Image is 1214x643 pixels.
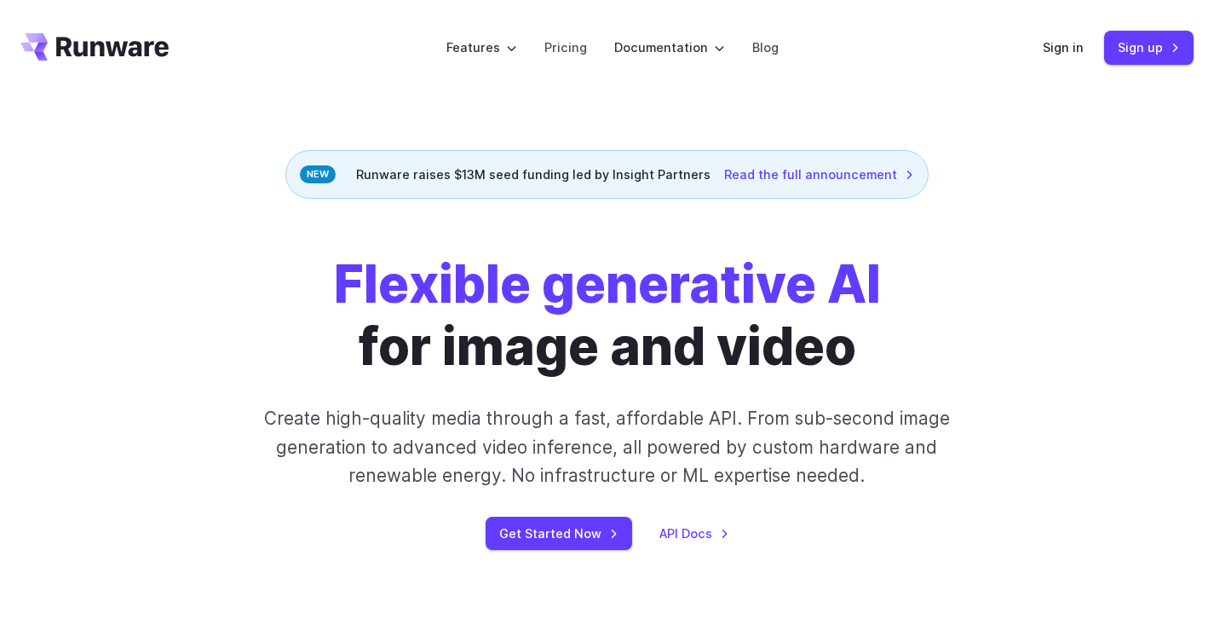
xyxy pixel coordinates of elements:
a: Sign in [1043,38,1084,57]
strong: Flexible generative AI [334,252,881,316]
a: Blog [752,38,779,57]
a: Sign up [1104,31,1194,64]
a: API Docs [659,524,729,543]
a: Pricing [544,38,587,57]
a: Go to / [20,33,169,61]
p: Create high-quality media through a fast, affordable API. From sub-second image generation to adv... [232,404,982,489]
label: Features [446,38,517,57]
h1: for image and video [334,253,881,377]
label: Documentation [614,38,725,57]
a: Read the full announcement [724,165,914,184]
div: Runware raises $13M seed funding led by Insight Partners [285,150,929,199]
a: Get Started Now [486,517,632,550]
